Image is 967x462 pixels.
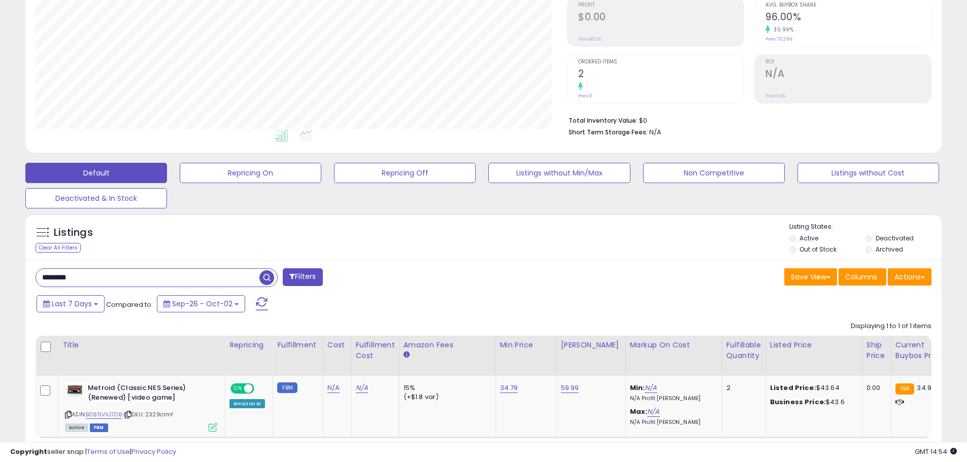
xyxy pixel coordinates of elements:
label: Out of Stock [799,245,837,254]
a: B086VVJ7DB [86,410,122,419]
div: Cost [327,340,347,350]
div: $43.64 [770,383,854,393]
span: Compared to: [106,300,153,309]
small: FBM [277,382,297,393]
a: N/A [356,383,368,393]
b: Metroid (Classic NES Series) (Renewed) [video game] [88,383,211,405]
div: Amazon Fees [404,340,491,350]
button: Repricing Off [334,163,476,183]
span: 34.99 [917,383,936,393]
button: Sep-26 - Oct-02 [157,295,245,312]
button: Repricing On [180,163,321,183]
p: N/A Profit [PERSON_NAME] [630,395,714,402]
span: Avg. Buybox Share [765,3,931,8]
span: Columns [845,272,877,282]
span: FBM [90,423,108,432]
b: Short Term Storage Fees: [569,128,648,136]
div: Listed Price [770,340,858,350]
div: 15% [404,383,488,393]
b: Listed Price: [770,383,816,393]
button: Listings without Cost [797,163,939,183]
button: Listings without Min/Max [488,163,630,183]
label: Archived [876,245,903,254]
span: N/A [649,127,661,137]
div: Amazon AI [229,399,265,408]
button: Filters [283,268,322,286]
a: N/A [647,407,659,417]
p: Listing States: [789,222,942,232]
h2: 96.00% [765,11,931,25]
a: 59.99 [561,383,579,393]
div: Displaying 1 to 1 of 1 items [851,322,931,331]
a: 34.79 [500,383,518,393]
b: Business Price: [770,397,826,407]
div: Repricing [229,340,269,350]
div: seller snap | | [10,447,176,457]
span: | SKU: 2329crmf [123,410,174,418]
span: 2025-10-10 14:54 GMT [915,447,957,456]
a: N/A [327,383,340,393]
small: Prev: N/A [765,93,785,99]
div: ASIN: [65,383,217,431]
small: Prev: 0 [578,93,592,99]
button: Columns [839,268,886,286]
th: The percentage added to the cost of goods (COGS) that forms the calculator for Min & Max prices. [625,336,722,376]
small: 30.99% [770,26,793,33]
span: Profit [578,3,744,8]
span: Last 7 Days [52,299,92,309]
button: Last 7 Days [37,295,105,312]
div: Fulfillable Quantity [726,340,761,361]
button: Save View [784,268,837,286]
button: Deactivated & In Stock [25,188,167,208]
h2: $0.00 [578,11,744,25]
div: Ship Price [866,340,887,361]
div: Fulfillment Cost [356,340,395,361]
b: Min: [630,383,645,393]
button: Non Competitive [643,163,785,183]
label: Deactivated [876,234,914,242]
img: 31OOT5loyYL._SL40_.jpg [65,383,85,397]
span: Ordered Items [578,59,744,65]
div: Title [62,340,221,350]
small: Prev: 73.29% [765,36,792,42]
h2: N/A [765,68,931,82]
div: 0.00 [866,383,883,393]
div: (+$1.8 var) [404,393,488,402]
span: OFF [253,384,269,393]
small: Prev: $0.00 [578,36,602,42]
h2: 2 [578,68,744,82]
a: N/A [645,383,657,393]
span: ON [231,384,244,393]
b: Total Inventory Value: [569,116,638,125]
span: ROI [765,59,931,65]
small: Amazon Fees. [404,350,410,360]
button: Actions [888,268,931,286]
span: All listings currently available for purchase on Amazon [65,423,88,432]
button: Default [25,163,167,183]
a: Privacy Policy [131,447,176,456]
div: Min Price [500,340,552,350]
div: $43.6 [770,398,854,407]
div: Fulfillment [277,340,318,350]
small: FBA [895,383,914,395]
div: 2 [726,383,758,393]
span: Sep-26 - Oct-02 [172,299,232,309]
div: [PERSON_NAME] [561,340,621,350]
div: Markup on Cost [630,340,718,350]
b: Max: [630,407,648,416]
a: Terms of Use [87,447,130,456]
strong: Copyright [10,447,47,456]
h5: Listings [54,226,93,240]
li: $0 [569,114,924,126]
div: Current Buybox Price [895,340,948,361]
label: Active [799,234,818,242]
div: Clear All Filters [36,243,81,253]
p: N/A Profit [PERSON_NAME] [630,419,714,426]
